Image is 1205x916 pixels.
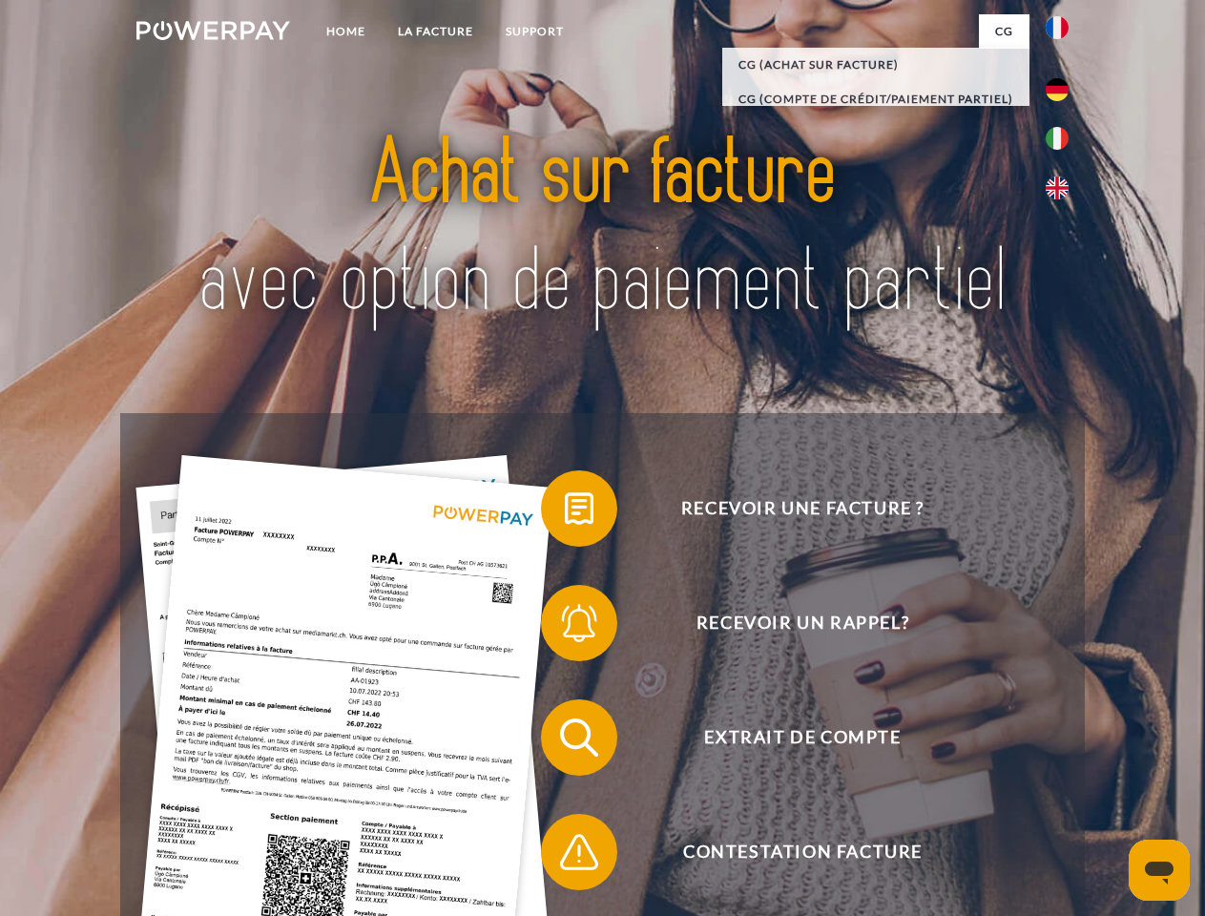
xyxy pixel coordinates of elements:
[555,599,603,647] img: qb_bell.svg
[1129,840,1190,901] iframe: Bouton de lancement de la fenêtre de messagerie
[555,828,603,876] img: qb_warning.svg
[1046,16,1069,39] img: fr
[136,21,290,40] img: logo-powerpay-white.svg
[569,814,1036,890] span: Contestation Facture
[382,14,489,49] a: LA FACTURE
[541,470,1037,547] button: Recevoir une facture ?
[1046,127,1069,150] img: it
[722,48,1029,82] a: CG (achat sur facture)
[541,585,1037,661] button: Recevoir un rappel?
[541,699,1037,776] button: Extrait de compte
[555,714,603,761] img: qb_search.svg
[541,814,1037,890] button: Contestation Facture
[310,14,382,49] a: Home
[569,699,1036,776] span: Extrait de compte
[722,82,1029,116] a: CG (Compte de crédit/paiement partiel)
[1046,78,1069,101] img: de
[182,92,1023,365] img: title-powerpay_fr.svg
[569,470,1036,547] span: Recevoir une facture ?
[489,14,580,49] a: Support
[569,585,1036,661] span: Recevoir un rappel?
[1046,177,1069,199] img: en
[979,14,1029,49] a: CG
[555,485,603,532] img: qb_bill.svg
